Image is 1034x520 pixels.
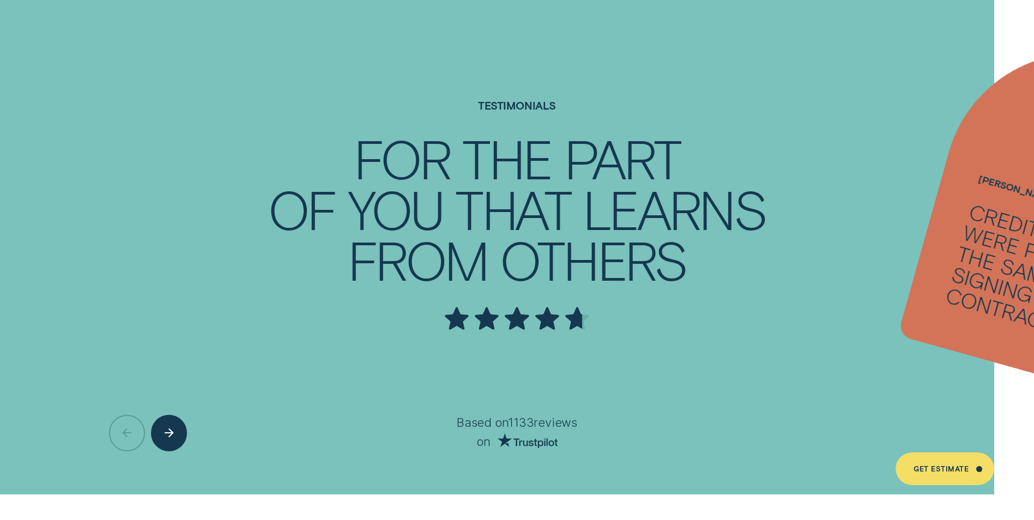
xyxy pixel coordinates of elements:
div: Based on 1133 reviews on Trust Pilot [316,415,718,448]
a: Go to Trust Pilot [490,435,558,448]
span: on [476,435,491,448]
p: Based on 1133 reviews [316,415,718,431]
button: Next button [151,415,187,451]
a: Get Estimate [896,452,994,485]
